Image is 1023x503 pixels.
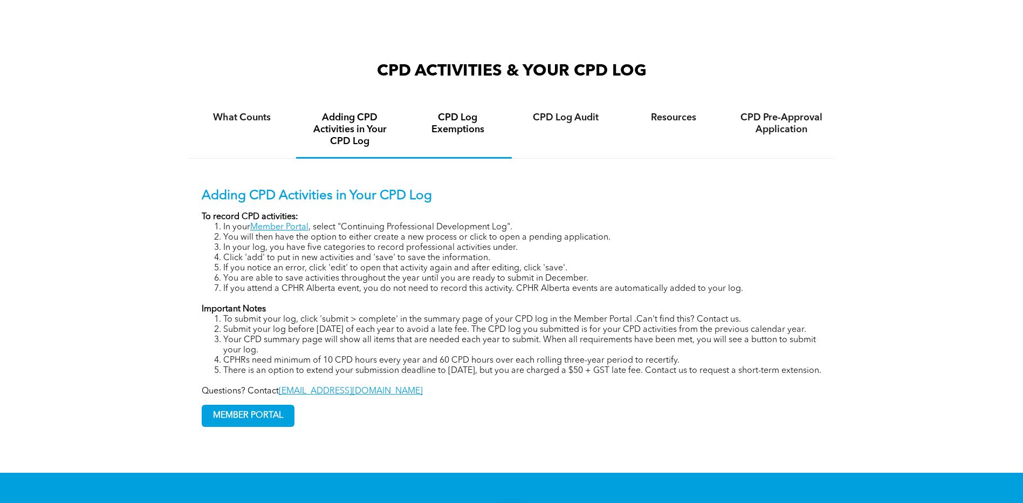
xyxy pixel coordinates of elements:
[377,63,647,79] span: CPD ACTIVITIES & YOUR CPD LOG
[202,188,822,204] p: Adding CPD Activities in Your CPD Log
[198,112,286,124] h4: What Counts
[202,405,294,427] a: MEMBER PORTAL
[202,386,822,397] p: Questions? Contact
[223,335,822,356] li: Your CPD summary page will show all items that are needed each year to submit. When all requireme...
[223,243,822,253] li: In your log, you have five categories to record professional activities under.
[202,213,298,221] strong: To record CPD activities:
[223,284,822,294] li: If you attend a CPHR Alberta event, you do not need to record this activity. CPHR Alberta events ...
[223,263,822,274] li: If you notice an error, click 'edit' to open that activity again and after editing, click 'save'.
[223,315,822,325] li: To submit your log, click 'submit > complete' in the summary page of your CPD log in the Member P...
[202,405,294,426] span: MEMBER PORTAL
[629,112,718,124] h4: Resources
[223,222,822,233] li: In your , select "Continuing Professional Development Log".
[223,366,822,376] li: There is an option to extend your submission deadline to [DATE], but you are charged a $50 + GST ...
[223,253,822,263] li: Click 'add' to put in new activities and 'save' to save the information.
[521,112,610,124] h4: CPD Log Audit
[737,112,826,135] h4: CPD Pre-Approval Application
[306,112,394,147] h4: Adding CPD Activities in Your CPD Log
[414,112,502,135] h4: CPD Log Exemptions
[223,356,822,366] li: CPHRs need minimum of 10 CPD hours every year and 60 CPD hours over each rolling three-year perio...
[223,274,822,284] li: You are able to save activities throughout the year until you are ready to submit in December.
[202,305,266,314] strong: Important Notes
[279,387,423,396] a: [EMAIL_ADDRESS][DOMAIN_NAME]
[223,325,822,335] li: Submit your log before [DATE] of each year to avoid a late fee. The CPD log you submitted is for ...
[223,233,822,243] li: You will then have the option to either create a new process or click to open a pending application.
[250,223,308,232] a: Member Portal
